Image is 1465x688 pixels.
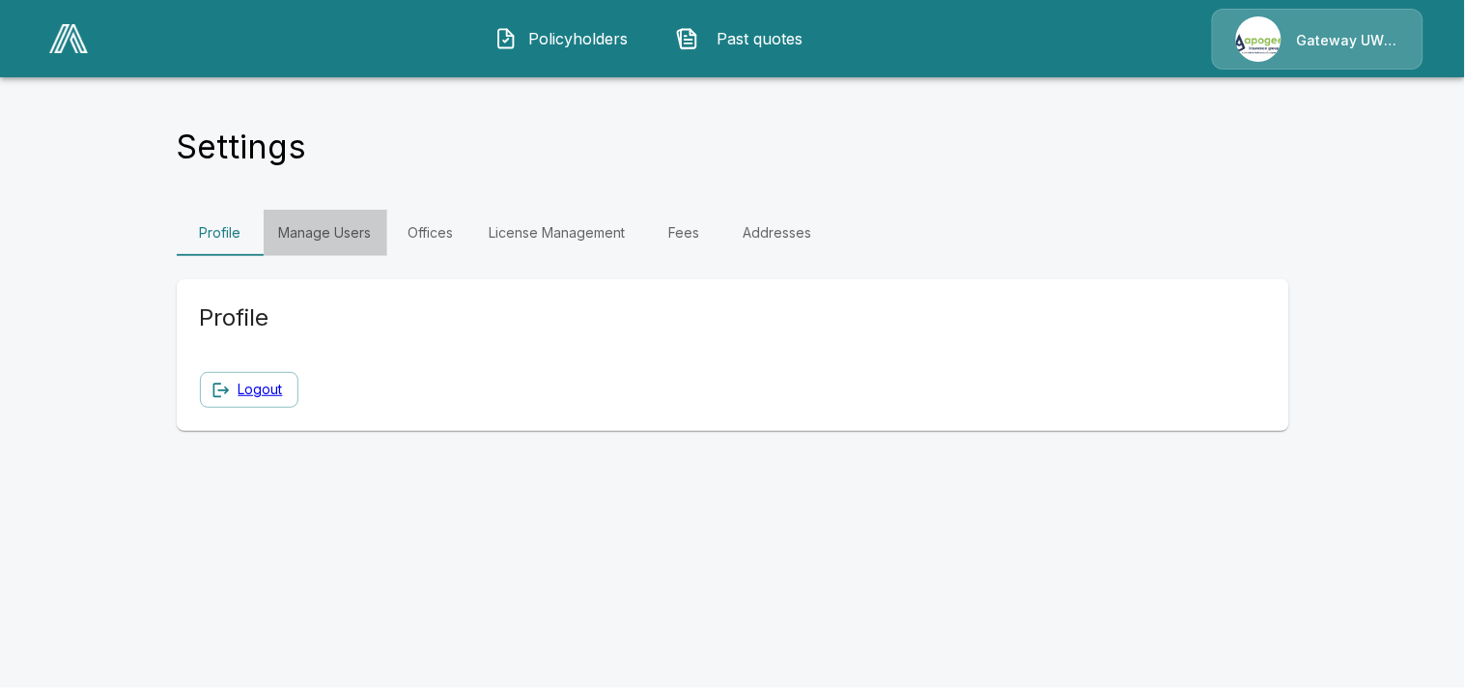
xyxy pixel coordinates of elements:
[177,127,307,167] h4: Settings
[474,210,641,256] a: License Management
[239,378,283,402] a: Logout
[177,210,1289,256] div: Settings Tabs
[494,27,518,50] img: Policyholders Icon
[1236,16,1282,62] img: Agency Icon
[662,14,828,64] button: Past quotes IconPast quotes
[480,14,646,64] button: Policyholders IconPolicyholders
[200,302,635,333] h5: Profile
[1297,31,1399,50] p: Gateway UW dba Apogee
[707,27,813,50] span: Past quotes
[264,210,387,256] a: Manage Users
[1212,9,1423,70] a: Agency IconGateway UW dba Apogee
[676,27,699,50] img: Past quotes Icon
[525,27,632,50] span: Policyholders
[387,210,474,256] a: Offices
[641,210,728,256] a: Fees
[728,210,828,256] a: Addresses
[200,372,298,408] button: Logout
[49,24,88,53] img: AA Logo
[177,210,264,256] a: Profile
